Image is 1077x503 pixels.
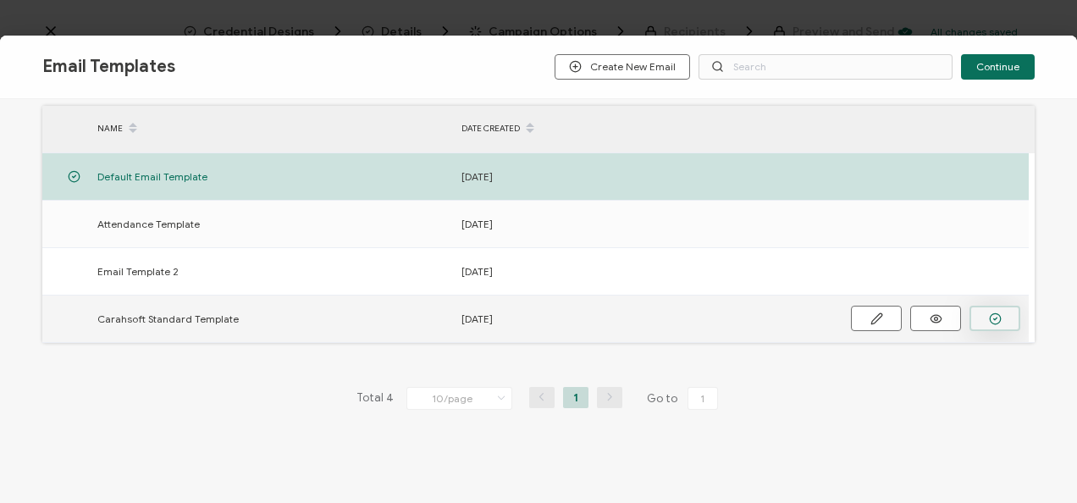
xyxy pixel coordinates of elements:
button: Continue [961,54,1035,80]
span: Total 4 [356,387,394,411]
div: DATE CREATED [453,114,817,143]
li: 1 [563,387,588,408]
div: NAME [89,114,453,143]
span: Email Templates [42,56,175,77]
div: [DATE] [453,214,817,234]
input: Select [406,387,512,410]
span: Continue [976,62,1019,72]
iframe: Chat Widget [992,422,1077,503]
button: Create New Email [555,54,690,80]
span: Create New Email [569,60,676,73]
span: Default Email Template [97,167,207,186]
input: Search [699,54,953,80]
div: [DATE] [453,309,817,329]
div: [DATE] [453,262,817,281]
span: Go to [647,387,721,411]
span: Attendance Template [97,214,200,234]
div: [DATE] [453,167,817,186]
span: Email Template 2 [97,262,179,281]
span: Carahsoft Standard Template [97,309,239,329]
